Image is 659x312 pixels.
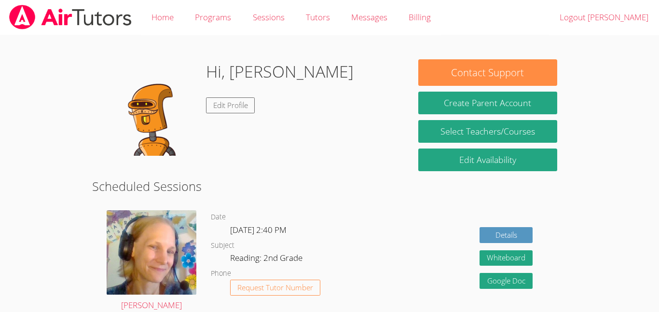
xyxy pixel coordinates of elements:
span: Messages [351,12,387,23]
dt: Subject [211,240,234,252]
dt: Date [211,211,226,223]
a: Edit Availability [418,149,557,171]
button: Contact Support [418,59,557,86]
span: [DATE] 2:40 PM [230,224,287,235]
button: Create Parent Account [418,92,557,114]
a: Edit Profile [206,97,255,113]
button: Whiteboard [480,250,533,266]
a: Details [480,227,533,243]
img: airtutors_banner-c4298cdbf04f3fff15de1276eac7730deb9818008684d7c2e4769d2f7ddbe033.png [8,5,133,29]
dd: Reading: 2nd Grade [230,251,304,268]
a: Google Doc [480,273,533,289]
h2: Scheduled Sessions [92,177,567,195]
span: Request Tutor Number [237,284,313,291]
h1: Hi, [PERSON_NAME] [206,59,354,84]
dt: Phone [211,268,231,280]
a: Select Teachers/Courses [418,120,557,143]
img: avatar.png [107,210,196,294]
button: Request Tutor Number [230,280,320,296]
img: default.png [102,59,198,156]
